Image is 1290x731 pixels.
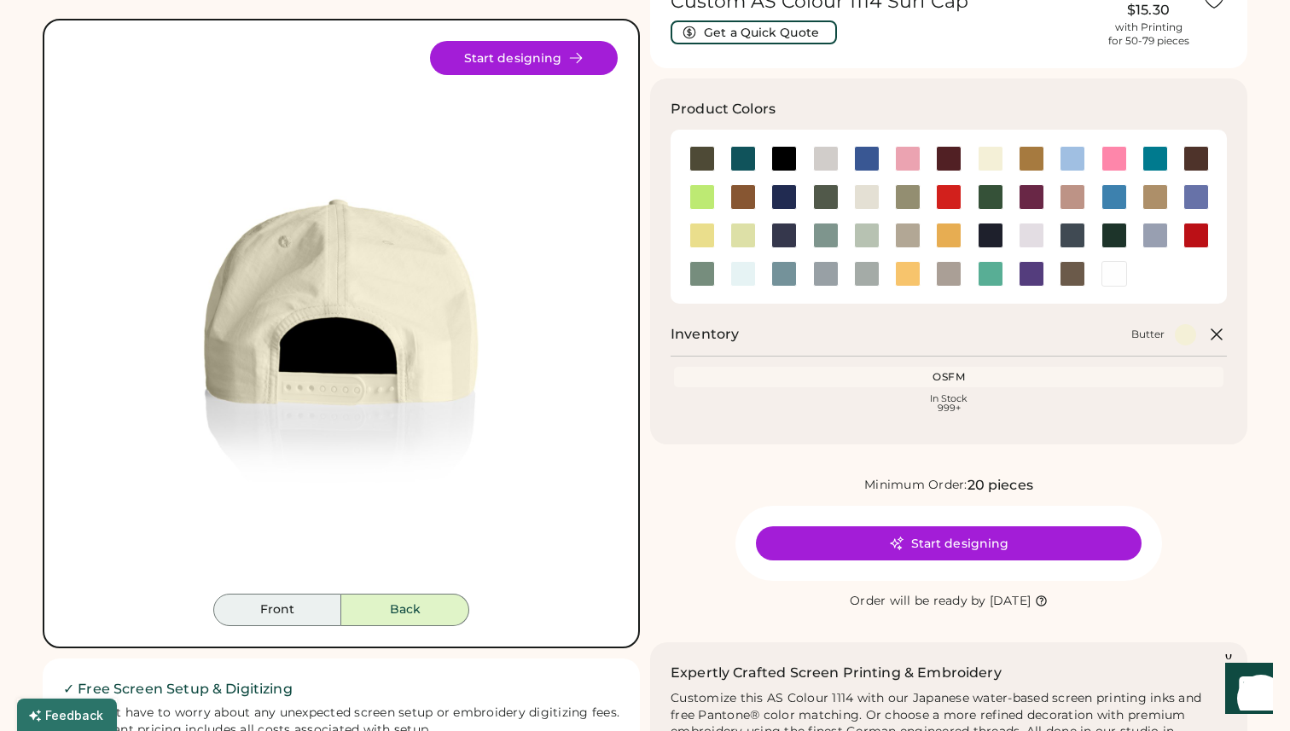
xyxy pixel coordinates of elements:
[850,593,986,610] div: Order will be ready by
[65,41,618,594] div: 1114 Style Image
[65,41,618,594] img: 1114 - Butter Back Image
[213,594,341,626] button: Front
[341,594,469,626] button: Back
[1108,20,1189,48] div: with Printing for 50-79 pieces
[864,477,967,494] div: Minimum Order:
[671,324,739,345] h2: Inventory
[430,41,618,75] button: Start designing
[63,679,619,699] h2: ✓ Free Screen Setup & Digitizing
[756,526,1142,560] button: Start designing
[671,99,776,119] h3: Product Colors
[1209,654,1282,728] iframe: Front Chat
[990,593,1031,610] div: [DATE]
[677,370,1220,384] div: OSFM
[1131,328,1165,341] div: Butter
[671,663,1002,683] h2: Expertly Crafted Screen Printing & Embroidery
[671,20,837,44] button: Get a Quick Quote
[967,475,1033,496] div: 20 pieces
[677,394,1220,413] div: In Stock 999+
